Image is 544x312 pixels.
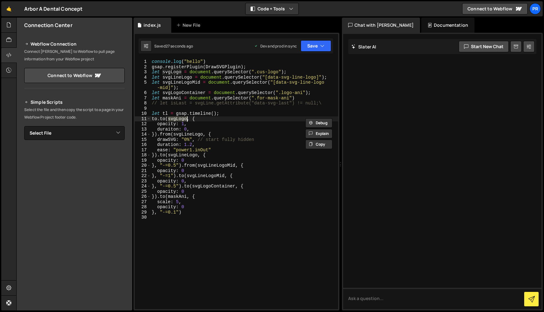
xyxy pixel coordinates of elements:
div: 15 [135,137,151,142]
div: 25 [135,189,151,194]
div: 8 [135,101,151,106]
div: 17 [135,148,151,153]
div: Arbor A Dental Concept [24,5,83,13]
h2: Webflow Connection [24,40,125,48]
div: index.js [144,22,161,28]
div: 3 [135,70,151,75]
button: Copy [305,140,332,149]
div: 19 [135,158,151,163]
div: Dev and prod in sync [254,43,297,49]
h2: Connection Center [24,22,72,29]
button: Code + Tools [246,3,298,14]
div: 4 [135,75,151,80]
div: 21 [135,168,151,174]
a: 🤙 [1,1,17,16]
div: 23 [135,179,151,184]
p: Select the file and then copy the script to a page in your Webflow Project footer code. [24,106,125,121]
div: 9 [135,106,151,111]
h2: Simple Scripts [24,98,125,106]
button: Explain [305,129,332,138]
div: 30 [135,215,151,220]
div: 18 [135,153,151,158]
div: 27 [135,199,151,205]
div: 11 [135,116,151,122]
div: New File [176,22,203,28]
div: 26 [135,194,151,199]
div: 22 [135,173,151,179]
button: Save [301,40,331,52]
div: 20 [135,163,151,168]
div: 29 [135,210,151,215]
button: Start new chat [459,41,509,52]
a: pr [530,3,541,14]
button: Debug [305,118,332,128]
h2: Slater AI [351,44,377,50]
a: Connect to Webflow [462,3,528,14]
div: 12 [135,121,151,127]
div: 7 [135,96,151,101]
div: 1 [135,59,151,64]
div: 2 [135,64,151,70]
div: 10 [135,111,151,116]
div: 6 [135,90,151,96]
div: 13 [135,127,151,132]
iframe: YouTube video player [24,150,125,207]
div: 24 [135,184,151,189]
div: Documentation [421,18,474,33]
div: 16 [135,142,151,148]
div: 27 seconds ago [166,43,193,49]
div: 28 [135,204,151,210]
a: Connect to Webflow [24,68,125,83]
div: Saved [154,43,193,49]
div: 5 [135,80,151,90]
div: Chat with [PERSON_NAME] [342,18,420,33]
iframe: YouTube video player [24,211,125,268]
p: Connect [PERSON_NAME] to Webflow to pull page information from your Webflow project [24,48,125,63]
div: 14 [135,132,151,137]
